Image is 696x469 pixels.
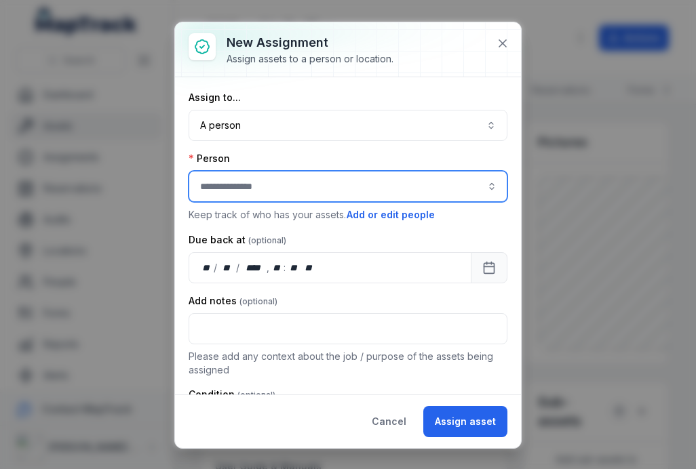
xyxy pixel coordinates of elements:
[200,261,214,274] div: day,
[189,388,275,401] label: Condition
[236,261,241,274] div: /
[360,406,418,437] button: Cancel
[214,261,218,274] div: /
[284,261,287,274] div: :
[189,350,507,377] p: Please add any context about the job / purpose of the assets being assigned
[287,261,301,274] div: minute,
[267,261,271,274] div: ,
[227,33,393,52] h3: New assignment
[189,152,230,165] label: Person
[189,207,507,222] p: Keep track of who has your assets.
[302,261,317,274] div: am/pm,
[423,406,507,437] button: Assign asset
[271,261,284,274] div: hour,
[189,294,277,308] label: Add notes
[189,91,241,104] label: Assign to...
[227,52,393,66] div: Assign assets to a person or location.
[189,110,507,141] button: A person
[346,207,436,222] button: Add or edit people
[189,233,286,247] label: Due back at
[189,171,507,202] input: assignment-add:person-label
[218,261,237,274] div: month,
[471,252,507,283] button: Calendar
[241,261,266,274] div: year,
